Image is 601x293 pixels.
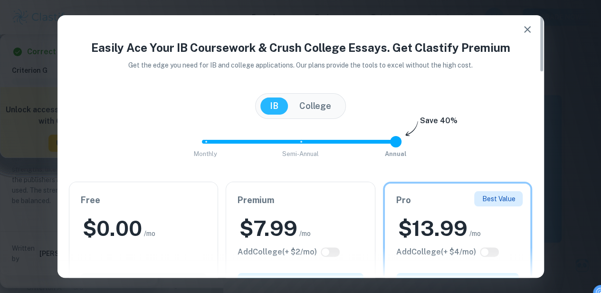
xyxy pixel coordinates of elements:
h6: Free [81,194,207,207]
h2: $ 7.99 [239,215,297,243]
h2: $ 0.00 [83,215,142,243]
h6: Pro [396,194,519,207]
img: subscription-arrow.svg [405,121,418,137]
h6: Click to see all the additional College features. [396,246,476,258]
h6: Click to see all the additional College features. [238,246,317,258]
button: IB [260,98,288,115]
h6: Save 40% [420,115,458,131]
h2: $ 13.99 [398,215,467,243]
span: Monthly [194,150,217,157]
span: /mo [469,228,481,239]
p: Best Value [482,194,515,204]
button: College [290,98,341,115]
h6: Premium [238,194,363,207]
span: Annual [385,150,407,157]
span: /mo [144,228,155,239]
span: Semi-Annual [282,150,319,157]
h4: Easily Ace Your IB Coursework & Crush College Essays. Get Clastify Premium [69,39,533,56]
span: /mo [299,228,311,239]
p: Get the edge you need for IB and college applications. Our plans provide the tools to excel witho... [115,60,486,70]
